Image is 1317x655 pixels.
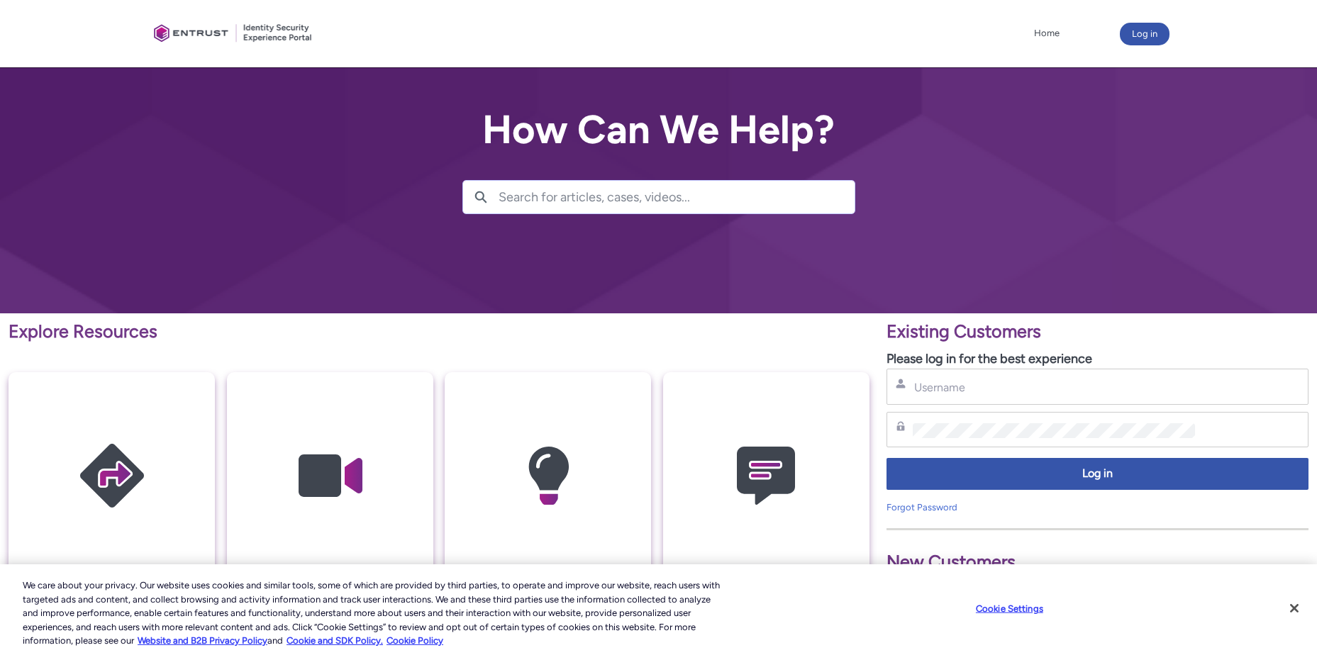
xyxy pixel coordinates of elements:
[462,108,855,152] h2: How Can We Help?
[699,400,833,552] img: Contact Support
[913,380,1195,395] input: Username
[9,318,869,345] p: Explore Resources
[896,466,1299,482] span: Log in
[1030,23,1063,44] a: Home
[1120,23,1169,45] button: Log in
[499,181,855,213] input: Search for articles, cases, videos...
[481,400,616,552] img: Knowledge Articles
[887,349,1308,369] p: Please log in for the best experience
[387,635,443,646] a: Cookie Policy
[887,549,1308,576] p: New Customers
[965,595,1054,623] button: Cookie Settings
[45,400,179,552] img: Getting Started
[262,400,397,552] img: Video Guides
[463,181,499,213] button: Search
[23,578,724,648] div: We care about your privacy. Our website uses cookies and similar tools, some of which are provide...
[887,458,1308,490] button: Log in
[138,635,267,646] a: More information about our cookie policy., opens in a new tab
[887,502,957,513] a: Forgot Password
[1279,593,1310,624] button: Close
[287,635,383,646] a: Cookie and SDK Policy.
[887,318,1308,345] p: Existing Customers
